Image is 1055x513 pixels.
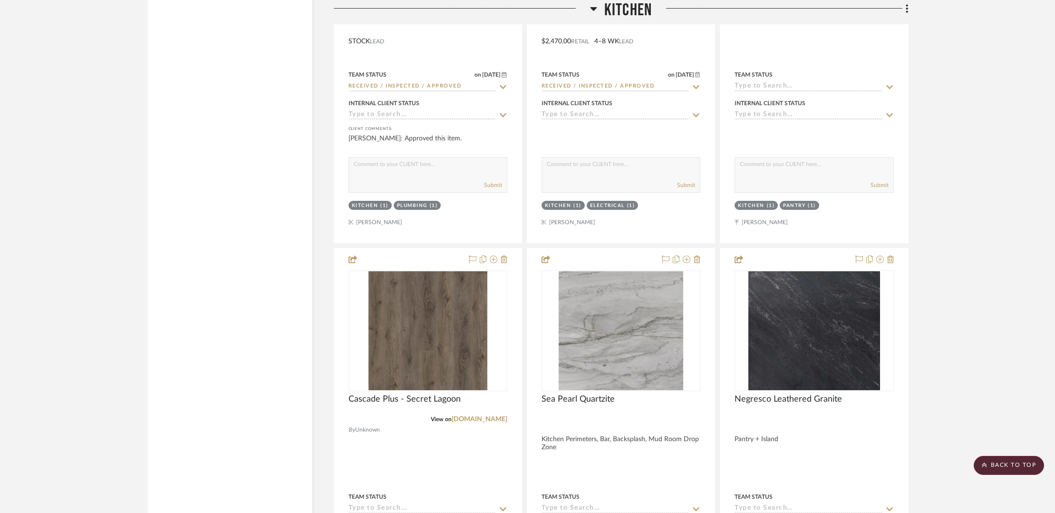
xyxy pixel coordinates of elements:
input: Type to Search… [542,111,689,120]
div: Internal Client Status [735,99,805,108]
span: on [668,72,675,78]
input: Type to Search… [348,111,496,120]
div: Team Status [542,493,580,501]
div: 0 [542,271,700,391]
div: Pantry [783,202,805,209]
div: (1) [808,202,816,209]
span: [DATE] [675,71,695,78]
button: Submit [677,181,695,189]
span: View on [431,416,452,422]
div: Internal Client Status [542,99,612,108]
button: Submit [871,181,889,189]
input: Type to Search… [735,82,882,91]
a: [DOMAIN_NAME] [452,416,507,423]
div: (1) [767,202,775,209]
div: [PERSON_NAME]: Approved this item. [348,134,507,153]
span: [DATE] [481,71,502,78]
div: Team Status [735,493,773,501]
img: Sea Pearl Quartzite [559,271,683,390]
input: Type to Search… [735,111,882,120]
div: Electrical [590,202,625,209]
input: Type to Search… [542,82,689,91]
div: Team Status [735,70,773,79]
div: (1) [430,202,438,209]
div: Team Status [348,493,387,501]
input: Type to Search… [348,82,496,91]
span: By [348,425,355,434]
div: (1) [573,202,581,209]
div: Kitchen [545,202,571,209]
img: Negresco Leathered Granite [748,271,880,390]
div: Internal Client Status [348,99,419,108]
div: Team Status [348,70,387,79]
div: Team Status [542,70,580,79]
scroll-to-top-button: BACK TO TOP [974,456,1044,475]
button: Submit [484,181,502,189]
span: Cascade Plus - Secret Lagoon [348,394,461,404]
div: Kitchen [738,202,765,209]
div: PLUMBING [397,202,427,209]
div: (1) [627,202,635,209]
div: Kitchen [352,202,378,209]
div: 0 [735,271,893,391]
span: Sea Pearl Quartzite [542,394,615,404]
span: Unknown [355,425,380,434]
img: Cascade Plus - Secret Lagoon [368,271,487,390]
span: on [474,72,481,78]
span: Negresco Leathered Granite [735,394,842,404]
div: (1) [380,202,388,209]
